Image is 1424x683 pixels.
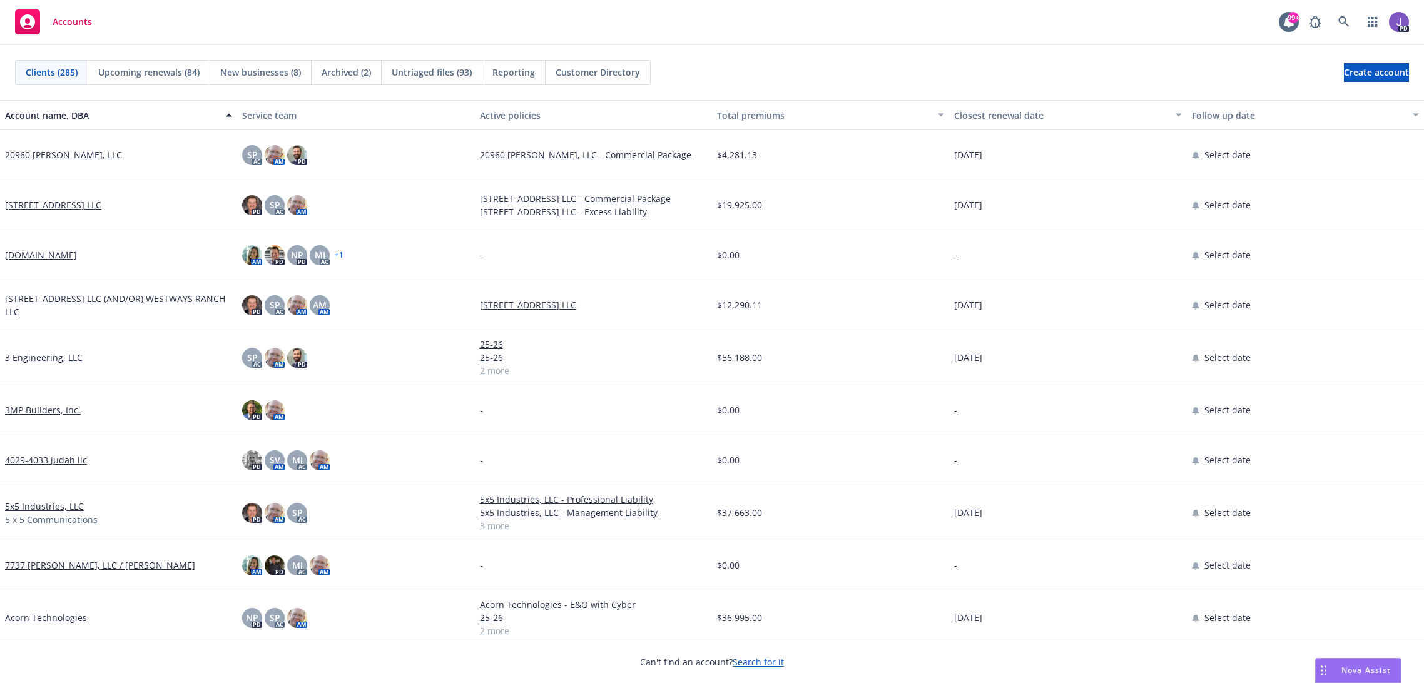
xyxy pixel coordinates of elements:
[954,109,1167,122] div: Closest renewal date
[335,251,343,259] a: + 1
[5,198,101,211] a: [STREET_ADDRESS] LLC
[1187,100,1424,130] button: Follow up date
[265,348,285,368] img: photo
[1341,665,1391,675] span: Nova Assist
[265,555,285,575] img: photo
[1344,63,1409,82] a: Create account
[954,506,982,519] span: [DATE]
[247,351,258,364] span: SP
[480,205,707,218] a: [STREET_ADDRESS] LLC - Excess Liability
[480,248,483,261] span: -
[480,109,707,122] div: Active policies
[712,100,949,130] button: Total premiums
[480,192,707,205] a: [STREET_ADDRESS] LLC - Commercial Package
[1204,298,1251,311] span: Select date
[1204,611,1251,624] span: Select date
[954,198,982,211] span: [DATE]
[292,559,303,572] span: MJ
[287,608,307,628] img: photo
[265,145,285,165] img: photo
[717,198,762,211] span: $19,925.00
[237,100,474,130] button: Service team
[392,66,472,79] span: Untriaged files (93)
[1331,9,1356,34] a: Search
[270,298,280,311] span: SP
[292,453,303,467] span: MJ
[954,611,982,624] span: [DATE]
[480,559,483,572] span: -
[242,295,262,315] img: photo
[1204,351,1251,364] span: Select date
[265,245,285,265] img: photo
[287,145,307,165] img: photo
[10,4,97,39] a: Accounts
[5,148,122,161] a: 20960 [PERSON_NAME], LLC
[292,506,303,519] span: SP
[322,66,371,79] span: Archived (2)
[242,109,469,122] div: Service team
[480,493,707,506] a: 5x5 Industries, LLC - Professional Liability
[954,351,982,364] span: [DATE]
[954,453,957,467] span: -
[220,66,301,79] span: New businesses (8)
[949,100,1186,130] button: Closest renewal date
[492,66,535,79] span: Reporting
[5,513,98,526] span: 5 x 5 Communications
[5,559,195,572] a: 7737 [PERSON_NAME], LLC / [PERSON_NAME]
[1288,12,1299,23] div: 99+
[26,66,78,79] span: Clients (285)
[717,148,757,161] span: $4,281.13
[475,100,712,130] button: Active policies
[1316,659,1331,682] div: Drag to move
[480,298,707,311] a: [STREET_ADDRESS] LLC
[480,506,707,519] a: 5x5 Industries, LLC - Management Liability
[954,298,982,311] span: [DATE]
[1204,248,1251,261] span: Select date
[270,198,280,211] span: SP
[287,295,307,315] img: photo
[1204,148,1251,161] span: Select date
[1344,61,1409,84] span: Create account
[246,611,258,624] span: NP
[954,148,982,161] span: [DATE]
[310,555,330,575] img: photo
[717,109,930,122] div: Total premiums
[270,453,280,467] span: SV
[954,559,957,572] span: -
[480,598,707,611] a: Acorn Technologies - E&O with Cyber
[287,195,307,215] img: photo
[717,506,762,519] span: $37,663.00
[556,66,640,79] span: Customer Directory
[1315,658,1401,683] button: Nova Assist
[1204,453,1251,467] span: Select date
[242,503,262,523] img: photo
[247,148,258,161] span: SP
[717,403,740,417] span: $0.00
[291,248,303,261] span: NP
[53,17,92,27] span: Accounts
[733,656,784,668] a: Search for it
[717,453,740,467] span: $0.00
[313,298,327,311] span: AM
[717,611,762,624] span: $36,995.00
[1204,403,1251,417] span: Select date
[717,351,762,364] span: $56,188.00
[717,298,762,311] span: $12,290.11
[480,351,707,364] a: 25-26
[270,611,280,624] span: SP
[242,195,262,215] img: photo
[1389,12,1409,32] img: photo
[5,611,87,624] a: Acorn Technologies
[480,624,707,637] a: 2 more
[315,248,325,261] span: MJ
[5,248,77,261] a: [DOMAIN_NAME]
[1204,559,1251,572] span: Select date
[310,450,330,470] img: photo
[480,148,707,161] a: 20960 [PERSON_NAME], LLC - Commercial Package
[1360,9,1385,34] a: Switch app
[480,364,707,377] a: 2 more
